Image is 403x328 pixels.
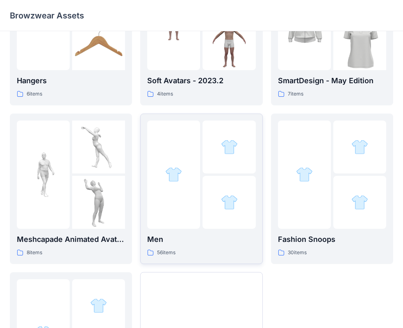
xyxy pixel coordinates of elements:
[351,194,368,211] img: folder 3
[278,75,386,87] p: SmartDesign - May Edition
[271,114,393,264] a: folder 1folder 2folder 3Fashion Snoops30items
[17,75,125,87] p: Hangers
[157,248,175,257] p: 56 items
[17,148,70,201] img: folder 1
[288,248,307,257] p: 30 items
[90,297,107,314] img: folder 2
[27,248,42,257] p: 8 items
[10,10,84,21] p: Browzwear Assets
[288,90,303,98] p: 7 items
[203,17,255,70] img: folder 3
[140,114,262,264] a: folder 1folder 2folder 3Men56items
[296,166,313,183] img: folder 1
[278,234,386,245] p: Fashion Snoops
[351,139,368,155] img: folder 2
[72,17,125,70] img: folder 3
[221,139,238,155] img: folder 2
[27,90,42,98] p: 6 items
[72,121,125,173] img: folder 2
[333,4,386,84] img: folder 3
[10,114,132,264] a: folder 1folder 2folder 3Meshcapade Animated Avatars8items
[165,166,182,183] img: folder 1
[17,234,125,245] p: Meshcapade Animated Avatars
[72,176,125,229] img: folder 3
[157,90,173,98] p: 4 items
[147,234,255,245] p: Men
[221,194,238,211] img: folder 3
[147,75,255,87] p: Soft Avatars - 2023.2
